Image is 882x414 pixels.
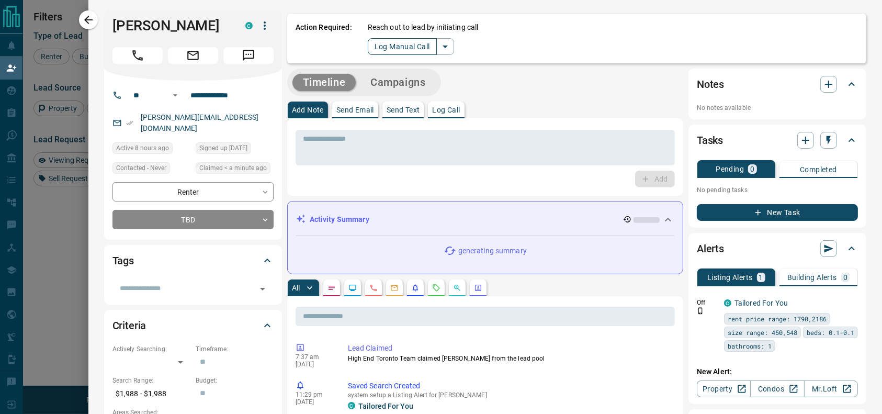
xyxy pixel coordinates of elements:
[716,165,744,173] p: Pending
[296,361,332,368] p: [DATE]
[697,298,718,307] p: Off
[327,284,336,292] svg: Notes
[296,391,332,398] p: 11:29 pm
[292,284,300,292] p: All
[360,74,436,91] button: Campaigns
[697,128,858,153] div: Tasks
[368,22,479,33] p: Reach out to lead by initiating call
[126,119,133,127] svg: Email Verified
[697,307,704,315] svg: Push Notification Only
[348,381,671,391] p: Saved Search Created
[800,166,837,173] p: Completed
[296,22,352,55] p: Action Required:
[112,385,190,402] p: $1,988 - $1,988
[697,182,858,198] p: No pending tasks
[734,299,788,307] a: Tailored For You
[707,274,753,281] p: Listing Alerts
[411,284,420,292] svg: Listing Alerts
[697,103,858,113] p: No notes available
[807,327,854,338] span: beds: 0.1-0.1
[296,353,332,361] p: 7:37 am
[348,391,671,399] p: system setup a Listing Alert for [PERSON_NAME]
[474,284,482,292] svg: Agent Actions
[728,327,797,338] span: size range: 450,548
[112,47,163,64] span: Call
[697,204,858,221] button: New Task
[348,354,671,363] p: High End Toronto Team claimed [PERSON_NAME] from the lead pool
[112,344,190,354] p: Actively Searching:
[112,313,274,338] div: Criteria
[196,162,274,177] div: Sat Aug 16 2025
[697,72,858,97] div: Notes
[432,106,460,114] p: Log Call
[196,142,274,157] div: Mon Aug 11 2025
[196,344,274,354] p: Timeframe:
[223,47,274,64] span: Message
[787,274,837,281] p: Building Alerts
[368,38,437,55] button: Log Manual Call
[141,113,259,132] a: [PERSON_NAME][EMAIL_ADDRESS][DOMAIN_NAME]
[369,284,378,292] svg: Calls
[697,381,751,397] a: Property
[697,132,723,149] h2: Tasks
[750,165,754,173] p: 0
[112,17,230,34] h1: [PERSON_NAME]
[458,245,527,256] p: generating summary
[296,398,332,406] p: [DATE]
[112,182,274,202] div: Renter
[112,210,274,229] div: TBD
[724,299,731,307] div: condos.ca
[292,74,356,91] button: Timeline
[199,163,267,173] span: Claimed < a minute ago
[750,381,804,397] a: Condos
[199,143,247,153] span: Signed up [DATE]
[310,214,369,225] p: Activity Summary
[336,106,374,114] p: Send Email
[697,236,858,261] div: Alerts
[292,106,324,114] p: Add Note
[453,284,461,292] svg: Opportunities
[245,22,253,29] div: condos.ca
[697,366,858,377] p: New Alert:
[358,402,413,410] a: Tailored For You
[112,317,146,334] h2: Criteria
[728,341,772,351] span: bathrooms: 1
[112,376,190,385] p: Search Range:
[390,284,399,292] svg: Emails
[112,248,274,273] div: Tags
[112,142,190,157] div: Fri Aug 15 2025
[112,252,134,269] h2: Tags
[348,402,355,409] div: condos.ca
[697,76,724,93] h2: Notes
[804,381,858,397] a: Mr.Loft
[168,47,218,64] span: Email
[348,343,671,354] p: Lead Claimed
[255,282,270,296] button: Open
[116,163,166,173] span: Contacted - Never
[169,89,182,102] button: Open
[387,106,420,114] p: Send Text
[728,314,827,324] span: rent price range: 1790,2186
[843,274,847,281] p: 0
[759,274,763,281] p: 1
[432,284,440,292] svg: Requests
[116,143,169,153] span: Active 8 hours ago
[368,38,454,55] div: split button
[348,284,357,292] svg: Lead Browsing Activity
[697,240,724,257] h2: Alerts
[196,376,274,385] p: Budget:
[296,210,674,229] div: Activity Summary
